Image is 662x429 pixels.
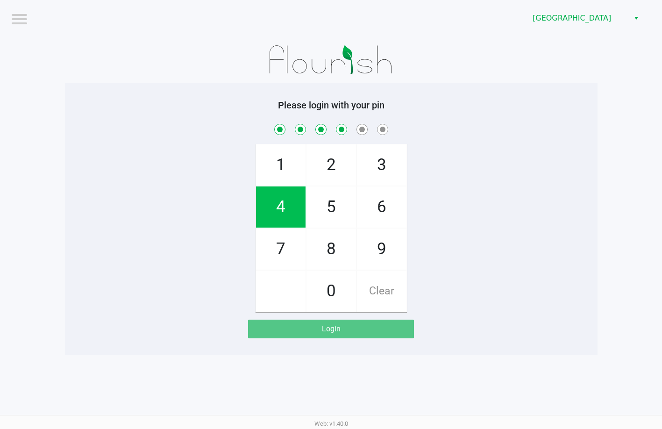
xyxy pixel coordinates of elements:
span: 4 [256,186,306,228]
span: 6 [357,186,406,228]
span: 5 [306,186,356,228]
span: 8 [306,229,356,270]
span: 7 [256,229,306,270]
span: 9 [357,229,406,270]
span: Clear [357,271,406,312]
span: 3 [357,144,406,186]
span: 0 [306,271,356,312]
span: Web: v1.40.0 [314,420,348,427]
span: [GEOGRAPHIC_DATA] [533,13,624,24]
span: 2 [306,144,356,186]
h5: Please login with your pin [72,100,591,111]
button: Select [629,10,643,27]
span: 1 [256,144,306,186]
